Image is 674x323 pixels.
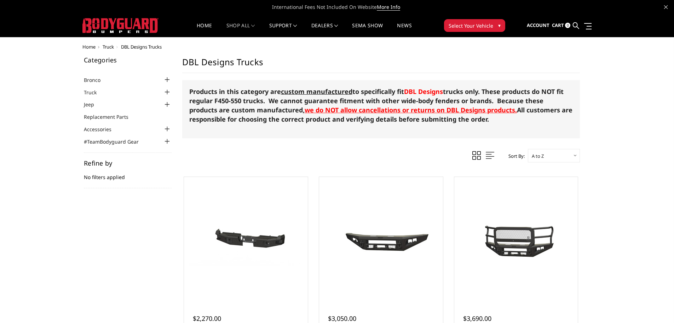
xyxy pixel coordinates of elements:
a: SEMA Show [352,23,383,37]
span: Select Your Vehicle [449,22,493,29]
a: DBL Designs [404,87,443,96]
strong: we do NOT allow cancellations or returns on DBL Designs products. [305,106,517,114]
span: Account [527,22,549,28]
a: Dealers [311,23,338,37]
button: Select Your Vehicle [444,19,505,32]
h5: Categories [84,57,172,63]
a: Truck [103,44,114,50]
a: Jeep [84,101,103,108]
a: 2017-2022 Ford F450-550 - DBL Designs Custom Product - A2 Series - Extreme Front Bumper (winch mo... [456,179,576,299]
a: Cart 0 [552,16,570,35]
a: News [397,23,411,37]
a: Support [269,23,297,37]
span: Cart [552,22,564,28]
a: More Info [377,4,400,11]
span: 0 [565,23,570,28]
span: $3,690.00 [463,314,491,323]
img: BODYGUARD BUMPERS [82,18,159,33]
a: Home [197,23,212,37]
a: 2017-2022 Ford F250-350-450 - DBL Designs Custom Product - A2 Series - Rear Bumper 2017-2022 Ford... [186,179,306,299]
a: Accessories [84,126,120,133]
a: shop all [226,23,255,37]
h5: Refine by [84,160,172,166]
a: Truck [84,89,105,96]
h1: DBL Designs Trucks [182,57,580,73]
label: Sort By: [505,151,525,161]
span: $2,270.00 [193,314,221,323]
a: Home [82,44,96,50]
a: 2017-2022 Ford F450-550 - DBL Designs Custom Product - A2 Series - Base Front Bumper (winch mount... [321,179,441,299]
span: $3,050.00 [328,314,356,323]
div: No filters applied [84,160,172,188]
a: Account [527,16,549,35]
span: DBL Designs Trucks [121,44,162,50]
strong: Products in this category are to specifically fit trucks only. These products do NOT fit regular ... [189,87,564,114]
span: custom manufactured [281,87,352,96]
a: #TeamBodyguard Gear [84,138,148,145]
a: Bronco [84,76,109,84]
span: ▾ [498,22,501,29]
a: Replacement Parts [84,113,137,121]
